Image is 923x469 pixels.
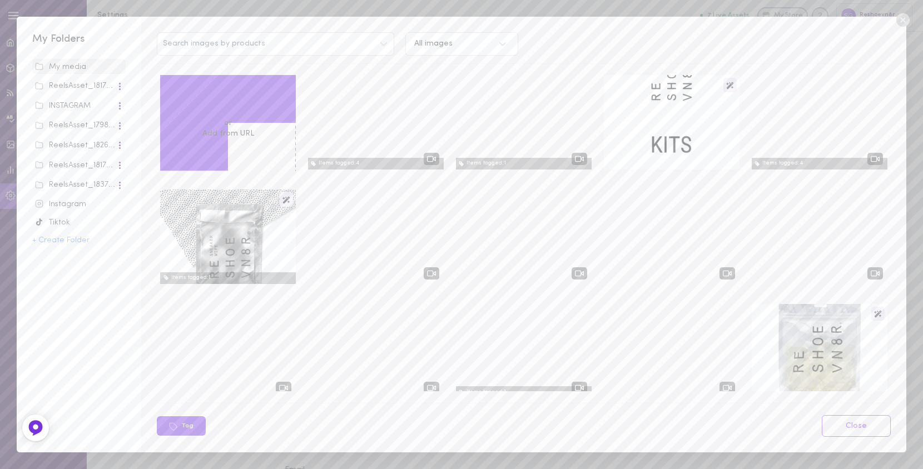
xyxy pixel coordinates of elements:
div: Search images by productsAll imagesUpload mediaorAdd from URLItems tagged:4Items tagged:1imageIte... [141,17,906,452]
div: ReelsAsset_18172_7168 [35,160,116,171]
span: Search images by products [163,40,265,48]
div: ReelsAsset_18262_7168 [35,140,116,151]
label: Upload media [202,107,255,118]
div: My media [35,62,123,73]
div: ReelsAsset_18172_7698 [35,81,116,92]
a: Close [822,415,891,437]
div: Instagram [35,199,123,210]
div: Tiktok [35,217,123,228]
div: All images [414,40,453,48]
span: My Folders [32,34,85,44]
button: + Create Folder [32,237,90,245]
span: Add from URL [202,129,254,138]
img: Feedback Button [27,420,44,436]
div: ReelsAsset_18372_7168 [35,179,116,191]
div: INSTAGRAM [35,101,116,112]
div: ReelsAsset_17989_7168 [35,120,116,131]
button: Tag [157,416,206,436]
span: or [202,118,255,129]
